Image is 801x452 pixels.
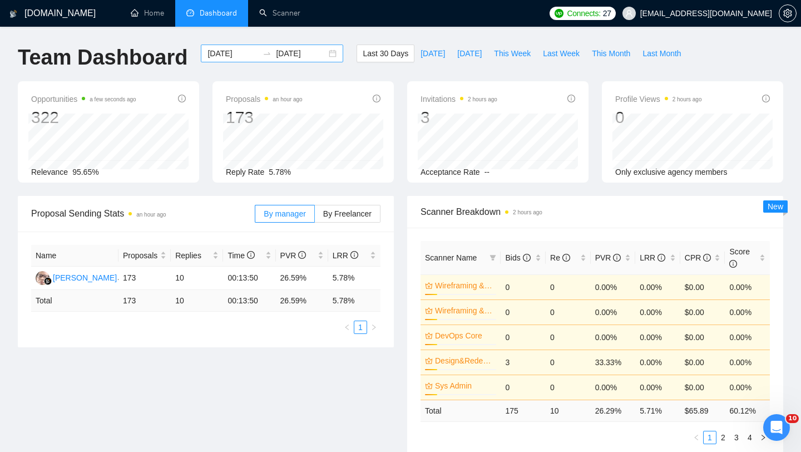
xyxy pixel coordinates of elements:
span: dashboard [186,9,194,17]
span: info-circle [657,254,665,262]
button: setting [779,4,797,22]
a: Design&Redesign (without budget) [435,355,494,367]
span: By manager [264,209,305,218]
span: right [760,434,767,441]
td: 3 [501,350,546,375]
li: 1 [703,431,716,444]
span: Re [550,253,570,262]
a: Sys Admin [435,380,494,392]
div: 0 [615,107,702,128]
span: crown [425,307,433,315]
span: LRR [333,251,358,260]
td: 0.00% [725,350,770,375]
span: crown [425,357,433,365]
td: 0 [546,375,591,400]
span: Opportunities [31,92,136,106]
td: 33.33% [591,350,636,375]
img: gigradar-bm.png [44,277,52,285]
span: crown [425,282,433,289]
td: 0 [501,325,546,350]
button: Last Week [537,45,586,62]
time: an hour ago [136,212,166,218]
span: info-circle [178,95,186,102]
td: 0.00% [635,375,680,400]
img: upwork-logo.png [555,9,563,18]
div: 322 [31,107,136,128]
span: Proposals [123,249,158,262]
a: Wireframing & UX Prototype [435,279,494,292]
span: LRR [640,253,665,262]
span: Profile Views [615,92,702,106]
a: DevOps Core [435,330,494,342]
span: Time [228,251,254,260]
td: 0.00% [591,299,636,325]
a: Wireframing & UX Prototype (without budget) [435,304,494,317]
span: PVR [280,251,306,260]
td: 0 [546,350,591,375]
span: -- [484,168,489,176]
a: searchScanner [259,8,300,18]
li: 1 [354,321,367,334]
span: Score [729,247,750,268]
span: Last 30 Days [363,47,408,60]
a: 2 [717,431,729,444]
span: Proposal Sending Stats [31,207,255,220]
span: Bids [505,253,530,262]
span: info-circle [562,254,570,262]
span: swap-right [263,49,271,58]
td: 0.00% [635,274,680,299]
time: a few seconds ago [90,96,136,102]
td: 0 [546,325,591,350]
td: 173 [118,267,171,290]
span: [DATE] [457,47,482,60]
span: By Freelancer [323,209,372,218]
button: This Week [488,45,537,62]
button: [DATE] [414,45,451,62]
img: logo [9,5,17,23]
td: $0.00 [680,325,725,350]
button: Last 30 Days [357,45,414,62]
td: 00:13:50 [223,267,275,290]
td: 26.29 % [591,400,636,421]
span: user [625,9,633,17]
span: Dashboard [200,8,237,18]
td: 0 [501,274,546,299]
time: an hour ago [273,96,302,102]
span: left [344,324,350,331]
span: Scanner Breakdown [421,205,770,219]
li: 3 [730,431,743,444]
li: Previous Page [340,321,354,334]
a: 4 [744,431,756,444]
time: 2 hours ago [468,96,497,102]
th: Replies [171,245,223,267]
td: $0.00 [680,299,725,325]
span: crown [425,332,433,340]
td: 0 [501,375,546,400]
span: info-circle [523,254,531,262]
a: homeHome [131,8,164,18]
span: 5.78% [269,168,291,176]
span: This Month [592,47,630,60]
a: 1 [354,321,367,333]
span: Invitations [421,92,497,106]
a: 1 [704,431,716,444]
td: $ 65.89 [680,400,725,421]
td: 10 [171,267,223,290]
span: filter [489,254,496,261]
td: 0 [501,299,546,325]
td: 00:13:50 [223,290,275,312]
span: Scanner Name [425,253,477,262]
a: 3 [730,431,743,444]
span: Acceptance Rate [421,168,480,176]
td: 26.59 % [276,290,328,312]
button: Last Month [636,45,687,62]
button: right [367,321,380,334]
span: This Week [494,47,531,60]
td: $0.00 [680,350,725,375]
td: 0.00% [591,325,636,350]
div: 173 [226,107,303,128]
a: setting [779,9,797,18]
span: info-circle [298,251,306,259]
td: $0.00 [680,274,725,299]
input: Start date [207,47,258,60]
